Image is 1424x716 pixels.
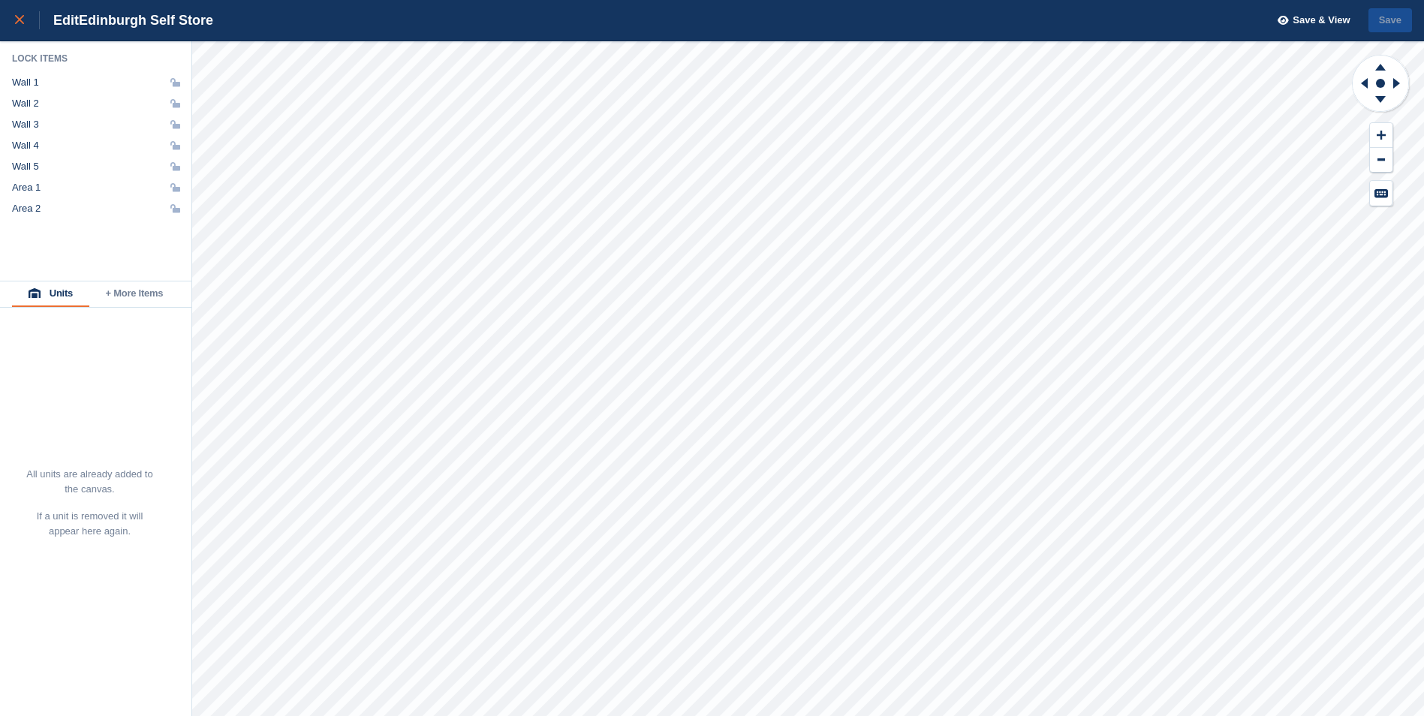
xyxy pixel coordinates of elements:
[1370,123,1392,148] button: Zoom In
[12,140,39,152] div: Wall 4
[12,119,39,131] div: Wall 3
[1269,8,1350,33] button: Save & View
[12,53,180,65] div: Lock Items
[12,77,39,89] div: Wall 1
[1368,8,1412,33] button: Save
[1370,148,1392,173] button: Zoom Out
[40,11,213,29] div: Edit Edinburgh Self Store
[89,281,179,307] button: + More Items
[12,281,89,307] button: Units
[26,509,154,539] p: If a unit is removed it will appear here again.
[12,161,39,173] div: Wall 5
[12,182,41,194] div: Area 1
[26,467,154,497] p: All units are already added to the canvas.
[1370,181,1392,206] button: Keyboard Shortcuts
[12,203,41,215] div: Area 2
[12,98,39,110] div: Wall 2
[1293,13,1350,28] span: Save & View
